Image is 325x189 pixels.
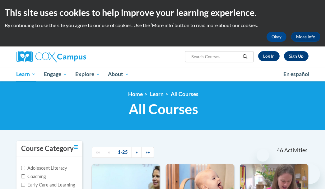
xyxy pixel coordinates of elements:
input: Checkbox for Options [21,174,25,178]
span: 46 [277,147,283,154]
span: Explore [75,70,100,78]
span: »» [146,149,150,155]
input: Checkbox for Options [21,166,25,170]
a: Learn [12,67,40,81]
input: Search Courses [191,53,240,61]
span: About [108,70,129,78]
a: Begining [92,147,104,158]
a: Register [284,51,309,61]
span: «« [96,149,100,155]
input: Checkbox for Options [21,183,25,187]
iframe: Close message [257,149,269,162]
iframe: Button to launch messaging window [300,164,320,184]
a: About [104,67,133,81]
button: Search [240,53,250,61]
a: 1-25 [114,147,132,158]
a: All Courses [171,91,198,97]
span: Activities [284,147,308,154]
div: Main menu [12,67,313,81]
label: Early Care and Learning [21,182,75,188]
span: « [108,149,110,155]
label: Coaching [21,173,46,180]
a: Home [128,91,143,97]
h2: This site uses cookies to help improve your learning experience. [5,6,320,19]
a: Cox Campus [16,51,108,62]
a: Engage [40,67,71,81]
label: Adolescent Literacy [21,165,67,172]
a: En español [279,68,313,81]
a: End [142,147,154,158]
a: Toggle collapse [74,144,78,151]
p: By continuing to use the site you agree to our use of cookies. Use the ‘More info’ button to read... [5,22,320,29]
span: Learn [16,70,36,78]
a: Previous [104,147,114,158]
a: Explore [71,67,104,81]
span: All Courses [129,101,198,117]
button: Okay [267,32,286,42]
a: Next [132,147,142,158]
a: More Info [291,32,320,42]
span: En español [283,71,309,77]
h3: Course Category [21,144,74,153]
a: Learn [150,91,164,97]
span: » [136,149,138,155]
span: Engage [44,70,67,78]
a: Log In [258,51,280,61]
img: Cox Campus [16,51,86,62]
